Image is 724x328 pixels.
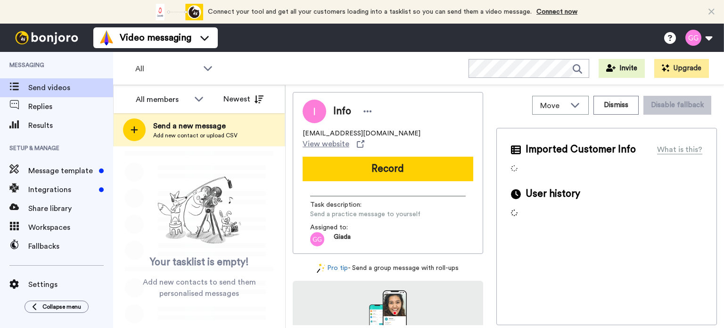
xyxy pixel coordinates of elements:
span: Workspaces [28,222,113,233]
button: Upgrade [654,59,709,78]
div: animation [151,4,203,20]
button: Invite [599,59,645,78]
span: All [135,63,198,75]
button: Record [303,157,473,181]
span: Replies [28,101,113,112]
span: Giada [334,232,351,246]
a: View website [303,138,364,150]
span: Assigned to: [310,223,376,232]
span: Settings [28,279,113,290]
span: User history [526,187,580,201]
div: - Send a group message with roll-ups [293,263,483,273]
span: Results [28,120,113,131]
span: Your tasklist is empty! [150,255,249,269]
span: Send a practice message to yourself [310,210,420,219]
button: Disable fallback [643,96,711,115]
span: Move [540,100,566,111]
span: [EMAIL_ADDRESS][DOMAIN_NAME] [303,129,420,138]
span: Message template [28,165,95,177]
button: Newest [216,90,271,109]
span: Info [333,104,351,118]
img: bj-logo-header-white.svg [11,31,82,44]
span: View website [303,138,349,150]
img: vm-color.svg [99,30,114,45]
span: Send videos [28,82,113,93]
span: Connect your tool and get all your customers loading into a tasklist so you can send them a video... [208,8,532,15]
img: magic-wand.svg [317,263,325,273]
span: Imported Customer Info [526,143,636,157]
a: Connect now [536,8,577,15]
span: Task description : [310,200,376,210]
span: Send a new message [153,120,238,132]
span: Video messaging [120,31,191,44]
button: Dismiss [593,96,639,115]
img: gg.png [310,232,324,246]
span: Add new contact or upload CSV [153,132,238,139]
button: Collapse menu [25,301,89,313]
span: Share library [28,203,113,214]
div: All members [136,94,189,105]
span: Collapse menu [42,303,81,311]
div: What is this? [657,144,702,155]
img: Image of Info [303,100,326,123]
img: ready-set-action.png [152,173,247,248]
a: Pro tip [317,263,348,273]
span: Fallbacks [28,241,113,252]
span: Add new contacts to send them personalised messages [127,277,271,299]
span: Integrations [28,184,95,195]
